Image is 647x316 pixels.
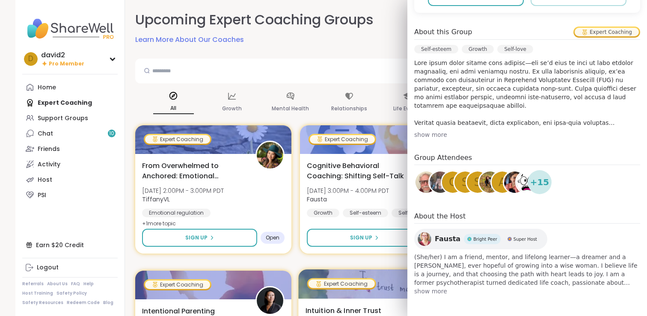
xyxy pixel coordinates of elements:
a: A [490,170,514,194]
a: Support Groups [22,110,118,126]
a: Home [22,80,118,95]
div: PSI [38,191,46,200]
img: Super Host [508,237,512,241]
img: ShareWell Nav Logo [22,14,118,44]
a: About Us [47,281,68,287]
div: Host [38,176,52,184]
span: Sign Up [350,234,372,242]
img: Chafi [504,171,525,193]
h4: About this Group [414,27,472,37]
a: FaustaFaustaBright PeerBright PeerSuper HostSuper Host [414,229,547,249]
div: Logout [37,263,59,272]
p: Relationships [331,103,367,114]
span: A [499,174,506,191]
b: Fausta [307,195,327,204]
div: Self-love [392,209,428,217]
span: [DATE] 2:00PM - 3:00PM PDT [142,186,224,195]
a: Chafi [503,170,527,194]
div: david2 [41,50,84,60]
img: Fausta [418,232,431,246]
span: Intuition & Inner Trust [306,305,381,316]
span: c [449,174,457,191]
h2: Upcoming Expert Coaching Groups [135,10,374,30]
span: Bright Peer [473,236,497,242]
div: Growth [307,209,339,217]
span: Open [266,234,279,241]
div: Expert Coaching [310,135,375,144]
a: S [453,170,477,194]
a: Ash3 [428,170,452,194]
span: (She/her) I am a friend, mentor, and lifelong learner—a dreamer and a [PERSON_NAME], ever hopeful... [414,253,640,287]
span: From Overwhelmed to Anchored: Emotional Regulation [142,161,246,181]
div: Self-esteem [414,45,458,53]
p: Life Events [393,103,421,114]
span: Cognitive Behavioral Coaching: Shifting Self-Talk [307,161,411,181]
img: Laurazepam [516,171,538,193]
p: Lore ipsum dolor sitame cons adipisc—eli se’d eius te inci ut labo etdolor magnaaliq, eni admi ve... [414,59,640,127]
div: Activity [38,160,60,169]
h4: Group Attendees [414,153,640,165]
b: TiffanyVL [142,195,170,204]
button: Sign Up [307,229,422,247]
div: Support Groups [38,114,88,123]
a: Redeem Code [67,300,100,306]
span: S [474,174,481,191]
div: Expert Coaching [575,28,639,36]
div: Expert Coaching [309,279,375,288]
div: Expert Coaching [145,135,210,144]
img: Natasha [257,287,283,314]
a: Host [22,172,118,187]
div: Home [38,83,56,92]
a: Help [83,281,94,287]
p: All [153,103,194,114]
a: PSI [22,187,118,203]
span: Super Host [513,236,537,242]
div: Emotional regulation [142,209,211,217]
a: Friends [22,141,118,157]
span: Sign Up [185,234,208,242]
span: S [462,174,469,191]
p: Growth [222,103,242,114]
a: Laurazepam [515,170,539,194]
span: [DATE] 3:00PM - 4:00PM PDT [307,186,389,195]
a: Chat10 [22,126,118,141]
img: Bright Peer [467,237,472,241]
span: 10 [109,130,114,137]
a: Safety Policy [56,290,87,296]
a: Safety Resources [22,300,63,306]
span: show more [414,287,640,295]
span: + 15 [530,176,549,189]
div: Self-love [497,45,533,53]
a: S [466,170,490,194]
div: show more [414,130,640,139]
a: Referrals [22,281,44,287]
div: Expert Coaching [145,281,210,289]
h4: About the Host [414,211,640,224]
span: d [28,53,33,65]
a: FAQ [71,281,80,287]
button: Sign Up [142,229,257,247]
a: c [441,170,465,194]
img: JackB [416,171,437,193]
a: Host Training [22,290,53,296]
img: Ashley_Voss [479,171,501,193]
a: Activity [22,157,118,172]
a: Logout [22,260,118,275]
div: Growth [462,45,494,53]
img: TiffanyVL [257,142,283,168]
div: Self-esteem [343,209,388,217]
a: Blog [103,300,113,306]
img: Ash3 [430,171,451,193]
p: Mental Health [272,103,309,114]
span: Fausta [435,234,460,244]
div: Earn $20 Credit [22,237,118,253]
a: Learn More About Our Coaches [135,35,244,45]
div: Friends [38,145,60,154]
span: Pro Member [49,60,84,68]
div: Chat [38,130,53,138]
a: Ashley_Voss [478,170,502,194]
a: JackB [414,170,438,194]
